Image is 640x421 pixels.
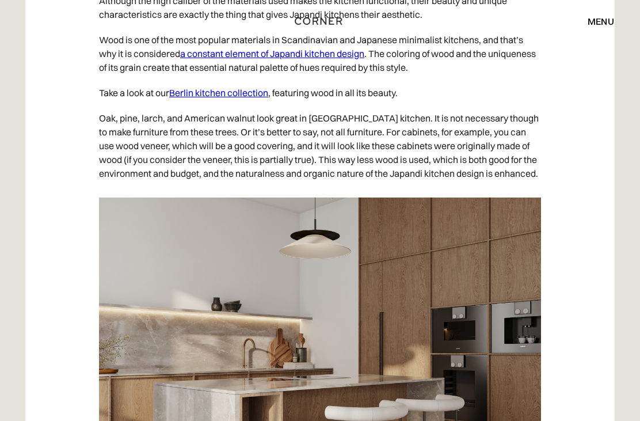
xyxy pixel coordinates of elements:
p: Take a look at our , featuring wood in all its beauty. [99,81,541,106]
a: home [288,14,352,29]
a: Berlin kitchen collection [169,88,268,99]
p: Oak, pine, larch, and American walnut look great in [GEOGRAPHIC_DATA] kitchen. It is not necessar... [99,106,541,187]
p: Wood is one of the most popular materials in Scandinavian and Japanese minimalist kitchens, and t... [99,28,541,81]
div: menu [576,12,614,31]
a: a constant element of Japandi kitchen design [180,48,364,60]
div: menu [588,17,614,26]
